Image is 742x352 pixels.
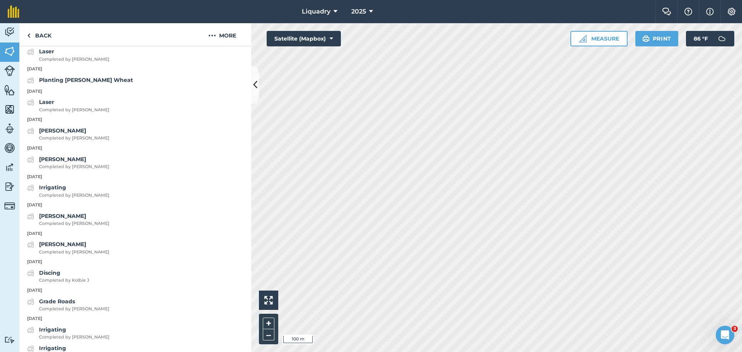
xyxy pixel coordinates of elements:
img: svg+xml;base64,PD94bWwgdmVyc2lvbj0iMS4wIiBlbmNvZGluZz0idXRmLTgiPz4KPCEtLSBHZW5lcmF0b3I6IEFkb2JlIE... [27,325,34,335]
strong: Irrigating [39,326,66,333]
img: svg+xml;base64,PD94bWwgdmVyc2lvbj0iMS4wIiBlbmNvZGluZz0idXRmLTgiPz4KPCEtLSBHZW5lcmF0b3I6IEFkb2JlIE... [27,98,34,107]
img: svg+xml;base64,PD94bWwgdmVyc2lvbj0iMS4wIiBlbmNvZGluZz0idXRmLTgiPz4KPCEtLSBHZW5lcmF0b3I6IEFkb2JlIE... [714,31,730,46]
img: svg+xml;base64,PD94bWwgdmVyc2lvbj0iMS4wIiBlbmNvZGluZz0idXRmLTgiPz4KPCEtLSBHZW5lcmF0b3I6IEFkb2JlIE... [4,26,15,38]
button: Measure [570,31,628,46]
strong: [PERSON_NAME] [39,127,86,134]
img: svg+xml;base64,PD94bWwgdmVyc2lvbj0iMS4wIiBlbmNvZGluZz0idXRmLTgiPz4KPCEtLSBHZW5lcmF0b3I6IEFkb2JlIE... [27,297,34,306]
img: svg+xml;base64,PD94bWwgdmVyc2lvbj0iMS4wIiBlbmNvZGluZz0idXRmLTgiPz4KPCEtLSBHZW5lcmF0b3I6IEFkb2JlIE... [4,65,15,76]
strong: Grade Roads [39,298,75,305]
img: svg+xml;base64,PD94bWwgdmVyc2lvbj0iMS4wIiBlbmNvZGluZz0idXRmLTgiPz4KPCEtLSBHZW5lcmF0b3I6IEFkb2JlIE... [27,76,34,85]
button: – [263,329,274,340]
img: svg+xml;base64,PHN2ZyB4bWxucz0iaHR0cDovL3d3dy53My5vcmcvMjAwMC9zdmciIHdpZHRoPSIxNyIgaGVpZ2h0PSIxNy... [706,7,714,16]
img: svg+xml;base64,PD94bWwgdmVyc2lvbj0iMS4wIiBlbmNvZGluZz0idXRmLTgiPz4KPCEtLSBHZW5lcmF0b3I6IEFkb2JlIE... [4,181,15,192]
p: [DATE] [19,173,251,180]
img: svg+xml;base64,PHN2ZyB4bWxucz0iaHR0cDovL3d3dy53My5vcmcvMjAwMC9zdmciIHdpZHRoPSI1NiIgaGVpZ2h0PSI2MC... [4,84,15,96]
img: svg+xml;base64,PD94bWwgdmVyc2lvbj0iMS4wIiBlbmNvZGluZz0idXRmLTgiPz4KPCEtLSBHZW5lcmF0b3I6IEFkb2JlIE... [27,269,34,278]
p: [DATE] [19,258,251,265]
img: svg+xml;base64,PHN2ZyB4bWxucz0iaHR0cDovL3d3dy53My5vcmcvMjAwMC9zdmciIHdpZHRoPSIyMCIgaGVpZ2h0PSIyNC... [208,31,216,40]
a: IrrigatingCompleted by [PERSON_NAME] [27,183,109,199]
button: + [263,318,274,329]
img: svg+xml;base64,PHN2ZyB4bWxucz0iaHR0cDovL3d3dy53My5vcmcvMjAwMC9zdmciIHdpZHRoPSIxOSIgaGVpZ2h0PSIyNC... [642,34,650,43]
a: [PERSON_NAME]Completed by [PERSON_NAME] [27,212,109,227]
strong: Discing [39,269,60,276]
img: svg+xml;base64,PD94bWwgdmVyc2lvbj0iMS4wIiBlbmNvZGluZz0idXRmLTgiPz4KPCEtLSBHZW5lcmF0b3I6IEFkb2JlIE... [27,47,34,56]
img: svg+xml;base64,PD94bWwgdmVyc2lvbj0iMS4wIiBlbmNvZGluZz0idXRmLTgiPz4KPCEtLSBHZW5lcmF0b3I6IEFkb2JlIE... [4,336,15,343]
p: [DATE] [19,145,251,152]
img: svg+xml;base64,PD94bWwgdmVyc2lvbj0iMS4wIiBlbmNvZGluZz0idXRmLTgiPz4KPCEtLSBHZW5lcmF0b3I6IEFkb2JlIE... [4,123,15,134]
span: Completed by Kolbie J [39,277,89,284]
a: [PERSON_NAME]Completed by [PERSON_NAME] [27,126,109,142]
img: A cog icon [727,8,736,15]
p: [DATE] [19,116,251,123]
img: svg+xml;base64,PD94bWwgdmVyc2lvbj0iMS4wIiBlbmNvZGluZz0idXRmLTgiPz4KPCEtLSBHZW5lcmF0b3I6IEFkb2JlIE... [27,126,34,136]
span: Completed by [PERSON_NAME] [39,220,109,227]
span: Completed by [PERSON_NAME] [39,249,109,256]
a: Grade RoadsCompleted by [PERSON_NAME] [27,297,109,313]
p: [DATE] [19,315,251,322]
strong: Irrigating [39,345,66,352]
strong: Irrigating [39,184,66,191]
strong: Laser [39,99,54,105]
span: 86 ° F [694,31,708,46]
p: [DATE] [19,287,251,294]
span: Liquadry [302,7,330,16]
span: Completed by [PERSON_NAME] [39,56,109,63]
button: Satellite (Mapbox) [267,31,341,46]
strong: Planting [PERSON_NAME] Wheat [39,77,133,83]
strong: [PERSON_NAME] [39,213,86,219]
span: 2025 [351,7,366,16]
a: Planting [PERSON_NAME] Wheat [27,76,133,85]
p: [DATE] [19,88,251,95]
img: fieldmargin Logo [8,5,19,18]
img: A question mark icon [684,8,693,15]
a: DiscingCompleted by Kolbie J [27,269,89,284]
img: svg+xml;base64,PD94bWwgdmVyc2lvbj0iMS4wIiBlbmNvZGluZz0idXRmLTgiPz4KPCEtLSBHZW5lcmF0b3I6IEFkb2JlIE... [27,240,34,249]
img: svg+xml;base64,PD94bWwgdmVyc2lvbj0iMS4wIiBlbmNvZGluZz0idXRmLTgiPz4KPCEtLSBHZW5lcmF0b3I6IEFkb2JlIE... [4,142,15,154]
iframe: Intercom live chat [716,326,734,344]
img: svg+xml;base64,PD94bWwgdmVyc2lvbj0iMS4wIiBlbmNvZGluZz0idXRmLTgiPz4KPCEtLSBHZW5lcmF0b3I6IEFkb2JlIE... [27,155,34,164]
span: Completed by [PERSON_NAME] [39,306,109,313]
span: Completed by [PERSON_NAME] [39,192,109,199]
a: Back [19,23,59,46]
a: [PERSON_NAME]Completed by [PERSON_NAME] [27,240,109,255]
img: svg+xml;base64,PD94bWwgdmVyc2lvbj0iMS4wIiBlbmNvZGluZz0idXRmLTgiPz4KPCEtLSBHZW5lcmF0b3I6IEFkb2JlIE... [27,212,34,221]
img: Two speech bubbles overlapping with the left bubble in the forefront [662,8,671,15]
span: 3 [732,326,738,332]
strong: [PERSON_NAME] [39,241,86,248]
button: Print [635,31,679,46]
a: [PERSON_NAME]Completed by [PERSON_NAME] [27,155,109,170]
strong: Laser [39,48,54,55]
span: Completed by [PERSON_NAME] [39,135,109,142]
p: [DATE] [19,202,251,209]
img: Four arrows, one pointing top left, one top right, one bottom right and the last bottom left [264,296,273,304]
a: LaserCompleted by [PERSON_NAME] [27,47,109,63]
a: LaserCompleted by [PERSON_NAME] [27,98,109,113]
p: [DATE] [19,66,251,73]
span: Completed by [PERSON_NAME] [39,107,109,114]
img: svg+xml;base64,PD94bWwgdmVyc2lvbj0iMS4wIiBlbmNvZGluZz0idXRmLTgiPz4KPCEtLSBHZW5lcmF0b3I6IEFkb2JlIE... [4,162,15,173]
img: svg+xml;base64,PD94bWwgdmVyc2lvbj0iMS4wIiBlbmNvZGluZz0idXRmLTgiPz4KPCEtLSBHZW5lcmF0b3I6IEFkb2JlIE... [27,183,34,192]
img: Ruler icon [579,35,587,43]
button: More [193,23,251,46]
img: svg+xml;base64,PHN2ZyB4bWxucz0iaHR0cDovL3d3dy53My5vcmcvMjAwMC9zdmciIHdpZHRoPSI1NiIgaGVpZ2h0PSI2MC... [4,46,15,57]
strong: [PERSON_NAME] [39,156,86,163]
span: Completed by [PERSON_NAME] [39,334,109,341]
a: IrrigatingCompleted by [PERSON_NAME] [27,325,109,341]
p: [DATE] [19,230,251,237]
img: svg+xml;base64,PD94bWwgdmVyc2lvbj0iMS4wIiBlbmNvZGluZz0idXRmLTgiPz4KPCEtLSBHZW5lcmF0b3I6IEFkb2JlIE... [4,201,15,211]
button: 86 °F [686,31,734,46]
img: svg+xml;base64,PHN2ZyB4bWxucz0iaHR0cDovL3d3dy53My5vcmcvMjAwMC9zdmciIHdpZHRoPSI1NiIgaGVpZ2h0PSI2MC... [4,104,15,115]
span: Completed by [PERSON_NAME] [39,163,109,170]
img: svg+xml;base64,PHN2ZyB4bWxucz0iaHR0cDovL3d3dy53My5vcmcvMjAwMC9zdmciIHdpZHRoPSI5IiBoZWlnaHQ9IjI0Ii... [27,31,31,40]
